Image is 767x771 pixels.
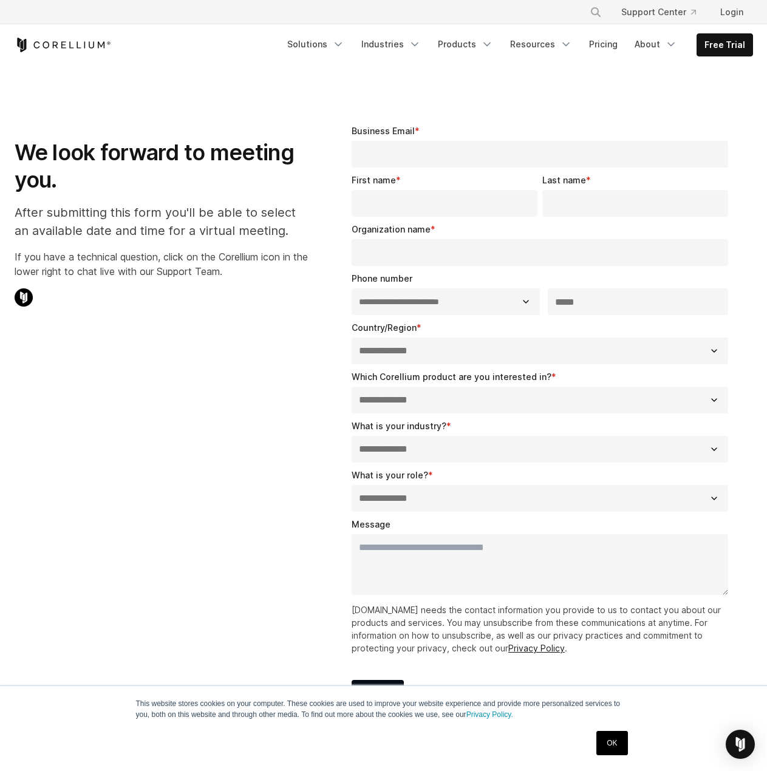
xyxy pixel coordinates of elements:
span: Which Corellium product are you interested in? [352,372,551,382]
a: Resources [503,33,579,55]
a: Corellium Home [15,38,111,52]
div: Navigation Menu [575,1,753,23]
span: What is your industry? [352,421,446,431]
a: OK [596,731,627,755]
span: Message [352,519,390,529]
div: Navigation Menu [280,33,753,56]
a: About [627,33,684,55]
a: Privacy Policy. [466,710,513,719]
span: Country/Region [352,322,417,333]
a: Login [711,1,753,23]
div: Open Intercom Messenger [726,730,755,759]
span: Organization name [352,224,431,234]
a: Support Center [612,1,706,23]
a: Industries [354,33,428,55]
p: If you have a technical question, click on the Corellium icon in the lower right to chat live wit... [15,250,308,279]
a: Products [431,33,500,55]
a: Solutions [280,33,352,55]
span: Business Email [352,126,415,136]
p: After submitting this form you'll be able to select an available date and time for a virtual meet... [15,203,308,240]
a: Free Trial [697,34,752,56]
span: First name [352,175,396,185]
span: What is your role? [352,470,428,480]
p: This website stores cookies on your computer. These cookies are used to improve your website expe... [136,698,632,720]
img: Corellium Chat Icon [15,288,33,307]
button: Search [585,1,607,23]
p: [DOMAIN_NAME] needs the contact information you provide to us to contact you about our products a... [352,603,734,654]
a: Privacy Policy [508,643,565,653]
span: Phone number [352,273,412,284]
span: Last name [542,175,586,185]
a: Pricing [582,33,625,55]
h1: We look forward to meeting you. [15,139,308,194]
